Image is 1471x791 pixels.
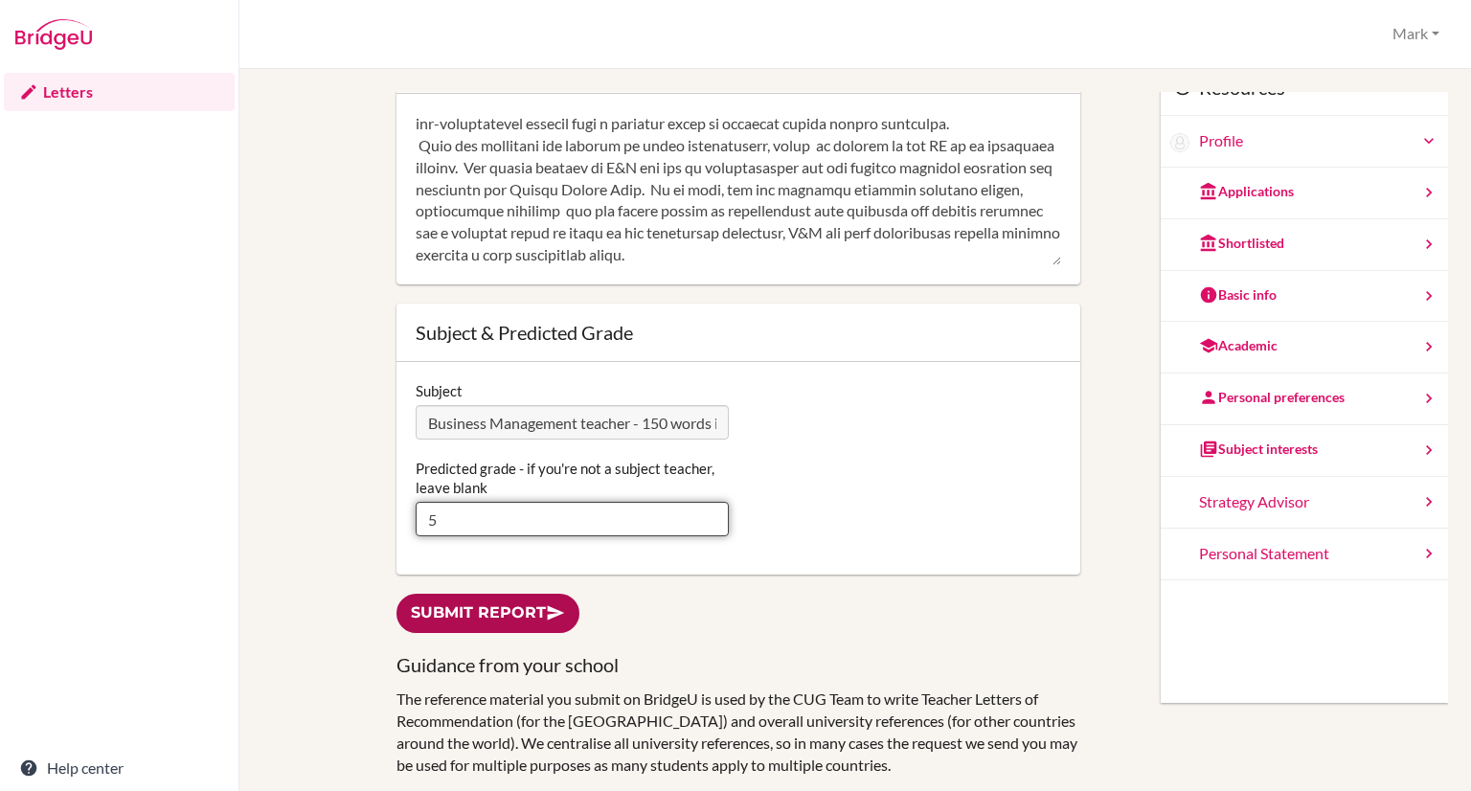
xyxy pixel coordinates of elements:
[1199,440,1318,459] div: Subject interests
[1199,388,1345,407] div: Personal preferences
[1199,182,1294,201] div: Applications
[396,594,579,633] a: Submit report
[416,459,729,497] label: Predicted grade - if you're not a subject teacher, leave blank
[1199,234,1284,253] div: Shortlisted
[4,73,235,111] a: Letters
[15,19,92,50] img: Bridge-U
[416,323,1061,342] div: Subject & Predicted Grade
[1199,130,1438,152] a: Profile
[1161,271,1448,323] a: Basic info
[1161,373,1448,425] a: Personal preferences
[1161,477,1448,529] a: Strategy Advisor
[1161,322,1448,373] a: Academic
[1199,336,1278,355] div: Academic
[1170,133,1189,152] img: Mara Andreea Spirea
[1384,16,1448,52] button: Mark
[396,689,1080,776] p: The reference material you submit on BridgeU is used by the CUG Team to write Teacher Letters of ...
[1199,285,1277,305] div: Basic info
[1161,168,1448,219] a: Applications
[416,381,463,400] label: Subject
[1161,425,1448,477] a: Subject interests
[1161,219,1448,271] a: Shortlisted
[396,652,1080,678] h3: Guidance from your school
[1161,529,1448,580] a: Personal Statement
[4,749,235,787] a: Help center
